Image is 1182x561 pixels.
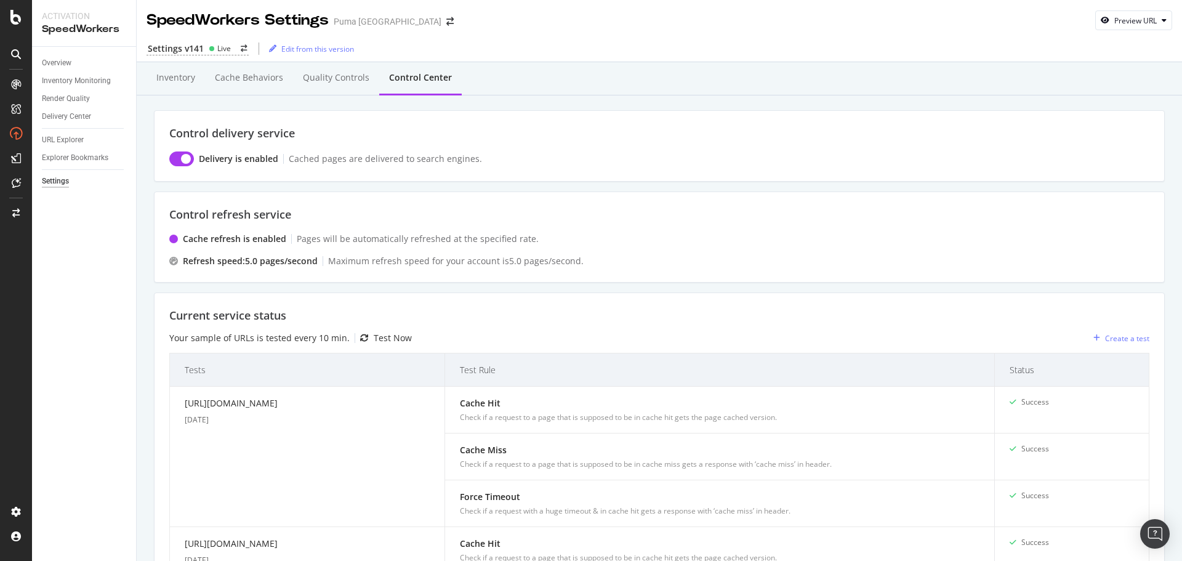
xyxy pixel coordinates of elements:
[169,308,1149,324] div: Current service status
[217,43,231,54] div: Live
[460,412,979,423] div: Check if a request to a page that is supposed to be in cache hit gets the page cached version.
[42,22,126,36] div: SpeedWorkers
[42,175,127,188] a: Settings
[1021,443,1049,454] div: Success
[42,110,91,123] div: Delivery Center
[185,414,430,426] div: [DATE]
[169,126,1149,142] div: Control delivery service
[183,255,318,267] div: Refresh speed: 5.0 pages /second
[1095,10,1172,30] button: Preview URL
[1021,490,1049,501] div: Success
[241,45,247,52] div: arrow-right-arrow-left
[148,42,204,55] div: Settings v141
[42,75,111,87] div: Inventory Monitoring
[460,537,979,550] div: Cache Hit
[303,71,369,84] div: Quality Controls
[460,443,979,456] div: Cache Miss
[297,233,539,245] div: Pages will be automatically refreshed at the specified rate.
[42,57,127,70] a: Overview
[446,17,454,26] div: arrow-right-arrow-left
[42,10,126,22] div: Activation
[42,151,108,164] div: Explorer Bookmarks
[42,175,69,188] div: Settings
[156,71,195,84] div: Inventory
[42,75,127,87] a: Inventory Monitoring
[460,459,979,470] div: Check if a request to a page that is supposed to be in cache miss gets a response with ‘cache mis...
[374,332,412,344] div: Test Now
[42,134,127,147] a: URL Explorer
[264,39,354,59] button: Edit from this version
[42,134,84,147] div: URL Explorer
[328,255,584,267] div: Maximum refresh speed for your account is 5.0 pages /second.
[460,506,979,517] div: Check if a request with a huge timeout & in cache hit gets a response with ‘cache miss’ in header.
[185,397,430,414] div: [URL][DOMAIN_NAME]
[1010,363,1131,376] span: Status
[183,233,286,245] div: Cache refresh is enabled
[281,44,354,54] div: Edit from this version
[1021,537,1049,548] div: Success
[42,110,127,123] a: Delivery Center
[185,363,427,376] span: Tests
[147,10,329,31] div: SpeedWorkers Settings
[42,57,71,70] div: Overview
[1105,333,1149,344] div: Create a test
[1021,397,1049,408] div: Success
[460,397,979,410] div: Cache Hit
[289,153,482,165] div: Cached pages are delivered to search engines.
[334,15,441,28] div: Puma [GEOGRAPHIC_DATA]
[389,71,452,84] div: Control Center
[169,332,350,344] div: Your sample of URLs is tested every 10 min.
[460,490,979,503] div: Force Timeout
[215,71,283,84] div: Cache behaviors
[169,207,1149,223] div: Control refresh service
[42,151,127,164] a: Explorer Bookmarks
[199,153,278,165] div: Delivery is enabled
[460,363,976,376] span: Test Rule
[42,92,127,105] a: Render Quality
[1140,519,1170,549] div: Open Intercom Messenger
[42,92,90,105] div: Render Quality
[185,537,430,555] div: [URL][DOMAIN_NAME]
[1088,328,1149,348] button: Create a test
[1114,15,1157,26] div: Preview URL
